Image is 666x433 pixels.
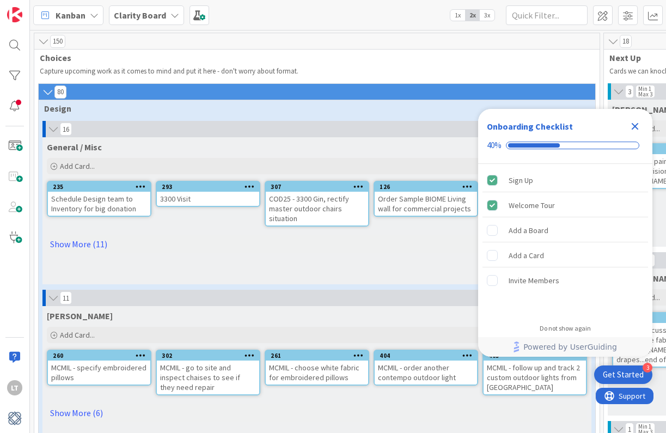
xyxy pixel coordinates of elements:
[50,35,65,48] span: 150
[375,351,477,385] div: 404MCMIL - order another contempo outdoor light
[114,10,166,21] b: Clarity Board
[40,52,586,63] span: Choices
[48,361,150,385] div: MCMIL - specify embroidered pillows
[482,269,648,292] div: Invite Members is incomplete.
[638,424,651,429] div: Min 1
[482,168,648,192] div: Sign Up is complete.
[380,352,477,359] div: 404
[7,7,22,22] img: Visit kanbanzone.com
[266,351,368,385] div: 261MCMIL - choose white fabric for embroidered pillows
[374,350,478,386] a: 404MCMIL - order another contempo outdoor light
[157,351,259,394] div: 302MCMIL - go to site and inspect chaises to see if they need repair
[271,183,368,191] div: 307
[162,352,259,359] div: 302
[157,361,259,394] div: MCMIL - go to site and inspect chaises to see if they need repair
[638,92,652,97] div: Max 3
[450,10,465,21] span: 1x
[53,352,150,359] div: 260
[266,192,368,225] div: COD25 - 3300 Gin, rectify master outdoor chairs situation
[47,310,113,321] span: MCMIL McMillon
[266,182,368,192] div: 307
[643,363,652,373] div: 3
[509,224,548,237] div: Add a Board
[509,199,555,212] div: Welcome Tour
[509,274,559,287] div: Invite Members
[465,10,480,21] span: 2x
[162,183,259,191] div: 293
[484,351,586,394] div: 405MCMIL - follow up and track 2 custom outdoor lights from [GEOGRAPHIC_DATA]
[157,351,259,361] div: 302
[44,103,582,114] span: Design
[56,9,85,22] span: Kanban
[375,351,477,361] div: 404
[266,361,368,385] div: MCMIL - choose white fabric for embroidered pillows
[7,411,22,426] img: avatar
[482,193,648,217] div: Welcome Tour is complete.
[487,120,573,133] div: Onboarding Checklist
[157,182,259,206] div: 2933300 Visit
[638,86,651,92] div: Min 1
[157,182,259,192] div: 293
[509,249,544,262] div: Add a Card
[484,361,586,394] div: MCMIL - follow up and track 2 custom outdoor lights from [GEOGRAPHIC_DATA]
[47,142,102,153] span: General / Misc
[7,380,22,395] div: LT
[47,404,587,422] a: Show More (6)
[506,5,588,25] input: Quick Filter...
[60,123,72,136] span: 16
[625,85,634,98] span: 3
[23,2,50,15] span: Support
[48,192,150,216] div: Schedule Design team to Inventory for big donation
[60,291,72,304] span: 11
[375,192,477,216] div: Order Sample BIOME Living wall for commercial projects
[478,337,652,357] div: Footer
[48,182,150,216] div: 235Schedule Design team to Inventory for big donation
[48,351,150,361] div: 260
[620,35,632,48] span: 18
[54,86,66,99] span: 80
[53,183,150,191] div: 235
[478,109,652,357] div: Checklist Container
[523,340,617,353] span: Powered by UserGuiding
[478,164,652,317] div: Checklist items
[156,181,260,207] a: 2933300 Visit
[487,141,502,150] div: 40%
[48,351,150,385] div: 260MCMIL - specify embroidered pillows
[48,182,150,192] div: 235
[157,192,259,206] div: 3300 Visit
[603,369,644,380] div: Get Started
[540,324,591,333] div: Do not show again
[156,350,260,395] a: 302MCMIL - go to site and inspect chaises to see if they need repair
[265,350,369,386] a: 261MCMIL - choose white fabric for embroidered pillows
[380,183,477,191] div: 126
[47,181,151,217] a: 235Schedule Design team to Inventory for big donation
[374,181,478,217] a: 126Order Sample BIOME Living wall for commercial projects
[487,141,644,150] div: Checklist progress: 40%
[484,337,647,357] a: Powered by UserGuiding
[271,352,368,359] div: 261
[47,350,151,386] a: 260MCMIL - specify embroidered pillows
[265,181,369,227] a: 307COD25 - 3300 Gin, rectify master outdoor chairs situation
[47,235,587,253] a: Show More (11)
[375,361,477,385] div: MCMIL - order another contempo outdoor light
[40,67,594,76] p: Capture upcoming work as it comes to mind and put it here - don't worry about format.
[482,350,587,395] a: 405MCMIL - follow up and track 2 custom outdoor lights from [GEOGRAPHIC_DATA]
[482,243,648,267] div: Add a Card is incomplete.
[375,182,477,192] div: 126
[626,118,644,135] div: Close Checklist
[480,10,494,21] span: 3x
[60,161,95,171] span: Add Card...
[482,218,648,242] div: Add a Board is incomplete.
[509,174,533,187] div: Sign Up
[594,365,652,384] div: Open Get Started checklist, remaining modules: 3
[60,330,95,340] span: Add Card...
[375,182,477,216] div: 126Order Sample BIOME Living wall for commercial projects
[266,351,368,361] div: 261
[266,182,368,225] div: 307COD25 - 3300 Gin, rectify master outdoor chairs situation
